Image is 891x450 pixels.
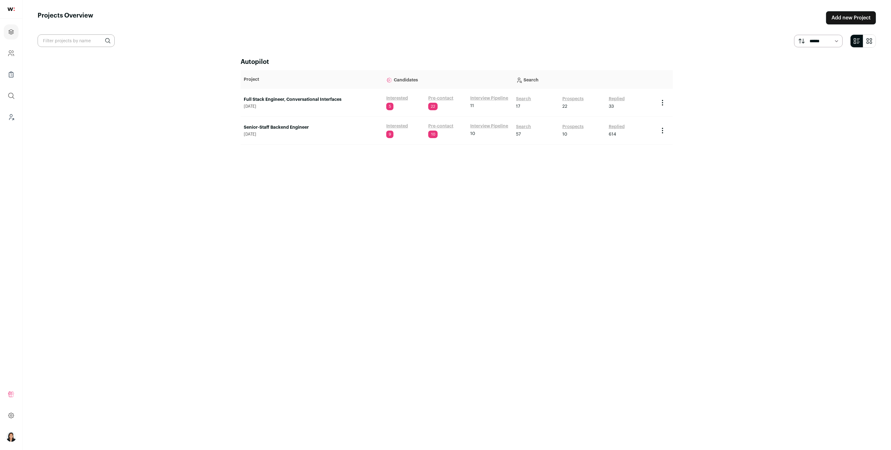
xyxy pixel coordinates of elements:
[241,58,673,66] h2: Autopilot
[470,103,474,109] span: 11
[470,123,508,129] a: Interview Pipeline
[516,131,521,137] span: 57
[386,95,408,101] a: Interested
[38,11,93,24] h1: Projects Overview
[609,103,614,110] span: 33
[659,127,666,134] button: Project Actions
[8,8,15,11] img: wellfound-shorthand-0d5821cbd27db2630d0214b213865d53afaa358527fdda9d0ea32b1df1b89c2c.svg
[4,46,18,61] a: Company and ATS Settings
[562,103,567,110] span: 22
[4,24,18,39] a: Projects
[386,123,408,129] a: Interested
[562,124,584,130] a: Prospects
[4,110,18,125] a: Leads (Backoffice)
[516,73,652,86] p: Search
[609,124,625,130] a: Replied
[386,73,510,86] p: Candidates
[516,124,531,130] a: Search
[386,103,393,110] span: 5
[6,432,16,442] img: 13709957-medium_jpg
[244,104,380,109] span: [DATE]
[516,103,520,110] span: 17
[470,95,508,101] a: Interview Pipeline
[428,95,453,101] a: Pre-contact
[244,132,380,137] span: [DATE]
[428,103,438,110] span: 22
[470,131,475,137] span: 10
[6,432,16,442] button: Open dropdown
[244,124,380,131] a: Senior-Staff Backend Engineer
[38,34,115,47] input: Filter projects by name
[244,76,380,83] p: Project
[659,99,666,106] button: Project Actions
[244,96,380,103] a: Full Stack Engineer, Conversational Interfaces
[386,131,393,138] span: 9
[562,131,567,137] span: 10
[826,11,876,24] a: Add new Project
[428,123,453,129] a: Pre-contact
[516,96,531,102] a: Search
[428,131,438,138] span: 10
[609,96,625,102] a: Replied
[562,96,584,102] a: Prospects
[4,67,18,82] a: Company Lists
[609,131,616,137] span: 614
